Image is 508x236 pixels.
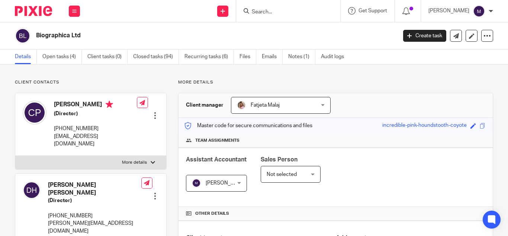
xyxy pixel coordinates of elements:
[87,50,128,64] a: Client tasks (0)
[251,103,280,108] span: Fatjeta Malaj
[288,50,315,64] a: Notes (1)
[48,220,141,235] p: [PERSON_NAME][EMAIL_ADDRESS][DOMAIN_NAME]
[15,6,52,16] img: Pixie
[251,9,318,16] input: Search
[122,160,147,166] p: More details
[206,180,247,186] span: [PERSON_NAME]
[473,5,485,17] img: svg%3E
[239,50,256,64] a: Files
[403,30,446,42] a: Create task
[42,50,82,64] a: Open tasks (4)
[428,7,469,15] p: [PERSON_NAME]
[186,157,247,163] span: Assistant Accountant
[382,122,467,130] div: incredible-pink-houndstooth-coyote
[261,157,298,163] span: Sales Person
[267,172,297,177] span: Not selected
[359,8,387,13] span: Get Support
[48,212,141,220] p: [PHONE_NUMBER]
[54,110,137,117] h5: (Director)
[54,101,137,110] h4: [PERSON_NAME]
[23,181,41,199] img: svg%3E
[106,101,113,108] i: Primary
[54,125,137,132] p: [PHONE_NUMBER]
[195,138,239,144] span: Team assignments
[48,181,141,197] h4: [PERSON_NAME] [PERSON_NAME]
[192,179,201,188] img: svg%3E
[262,50,283,64] a: Emails
[237,101,246,110] img: MicrosoftTeams-image%20(5).png
[133,50,179,64] a: Closed tasks (94)
[15,28,30,44] img: svg%3E
[184,122,312,129] p: Master code for secure communications and files
[184,50,234,64] a: Recurring tasks (6)
[15,50,37,64] a: Details
[23,101,46,125] img: svg%3E
[186,101,224,109] h3: Client manager
[15,79,167,85] p: Client contacts
[321,50,350,64] a: Audit logs
[178,79,493,85] p: More details
[54,133,137,148] p: [EMAIL_ADDRESS][DOMAIN_NAME]
[195,211,229,217] span: Other details
[48,197,141,204] h5: (Director)
[36,32,321,40] h2: Biographica Ltd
